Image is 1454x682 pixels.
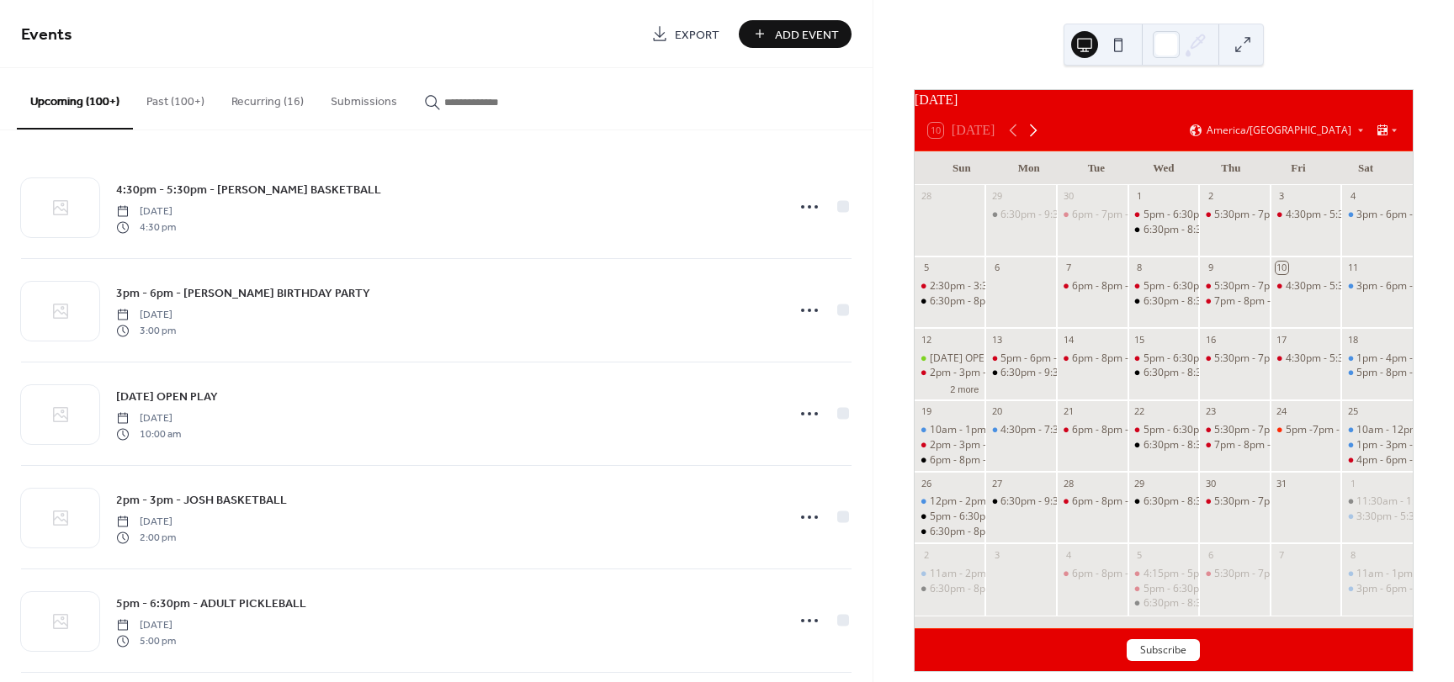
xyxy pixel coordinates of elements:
[915,279,986,293] div: 2:30pm - 3:30pm - JOSH BASKETBALL
[930,438,1075,452] div: 2pm - 3pm - JOSH BASKETBALL
[116,182,381,199] span: 4:30pm - 5:30pm - [PERSON_NAME] BASKETBALL
[985,423,1057,437] div: 4:30pm - 7:30pm - LAKE COUNTRY SWIM TEAM HALLOWEEN PARTY
[1276,477,1288,489] div: 31
[1276,548,1288,561] div: 7
[1199,567,1271,581] div: 5:30pm - 7pm - LIGHT DINKERS PICKLEBALL
[739,20,852,48] a: Add Event
[1332,151,1399,185] div: Sat
[920,190,932,203] div: 28
[915,90,1413,110] div: [DATE]
[985,208,1057,222] div: 6:30pm - 9:30pm - YOUNG LIFE
[1133,190,1146,203] div: 1
[116,323,176,338] span: 3:00 pm
[1204,548,1217,561] div: 6
[1199,279,1271,293] div: 5:30pm - 7pm - LIGHT DINKERS PICKLEBALL
[1341,279,1413,293] div: 3pm - 6pm - PRONSCHINSKE BIRTHDAY PARTY
[1144,423,1347,437] div: 5pm - 6:30pm RISING STARS BASKETBALL 1
[915,423,986,437] div: 10am - 1pm - STILL BIRTHDAY PARTY
[1133,405,1146,418] div: 22
[1199,352,1271,366] div: 5:30pm - 7pm - LIGHT DINKERS PICKLEBALL
[1341,494,1413,509] div: 11:30am - 1:30pm - RINDAHL BIRTHDAY PARTY
[915,582,986,596] div: 6:30pm - 8pm - AVERAGE JOES GAME NIGHT
[1346,405,1359,418] div: 25
[1062,333,1075,346] div: 14
[1072,208,1218,222] div: 6pm - 7pm - JOSH BASKETBALL
[1057,494,1128,509] div: 6pm - 8pm - WENDY PICKLEBALL
[675,26,719,44] span: Export
[1346,548,1359,561] div: 8
[21,19,72,51] span: Events
[1276,405,1288,418] div: 24
[1214,208,1418,222] div: 5:30pm - 7pm - LIGHT DINKERS PICKLEBALL
[116,633,176,648] span: 5:00 pm
[1000,366,1145,380] div: 6:30pm - 9:30pm - YOUNG LIFE
[1341,208,1413,222] div: 3pm - 6pm - KELLY BIRTHDAY PARTY
[116,595,306,613] span: 5pm - 6:30pm - ADULT PICKLEBALL
[1341,567,1413,581] div: 11am - 1pm - GUDEX BIRTHDAY PARTY
[1199,294,1271,309] div: 7pm - 8pm - OYB
[1063,151,1130,185] div: Tue
[1271,352,1342,366] div: 4:30pm - 5:30pm - JOSH BASKETBALL
[1265,151,1332,185] div: Fri
[920,262,932,274] div: 5
[1144,567,1282,581] div: 4:15pm - 5pm - RISING STARS
[1144,366,1392,380] div: 6:30pm - 8:30pm - LC [DEMOGRAPHIC_DATA] STUDY
[985,352,1057,366] div: 5pm - 6pm - OYB
[930,366,1075,380] div: 2pm - 3pm - JOSH BASKETBALL
[1276,190,1288,203] div: 3
[1204,405,1217,418] div: 23
[116,492,287,510] span: 2pm - 3pm - JOSH BASKETBALL
[1346,333,1359,346] div: 18
[1271,279,1342,293] div: 4:30pm - 5:30pm - JOSH BASKETBALL
[1128,596,1200,611] div: 6:30pm - 8:30pm - LC BIBLE STUDY
[930,525,1138,539] div: 6:30pm - 8pm - AVERAGE JOES GAME NIGHT
[930,294,1138,309] div: 6:30pm - 8pm - AVERAGE JOES GAME NIGHT
[930,423,1103,437] div: 10am - 1pm - STILL BIRTHDAY PARTY
[1204,333,1217,346] div: 16
[116,285,370,303] span: 3pm - 6pm - [PERSON_NAME] BIRTHDAY PARTY
[1072,567,1210,581] div: 6pm - 8pm - [PERSON_NAME]
[915,453,986,468] div: 6pm - 8pm - HIGH SCHOOL OPEN MIC
[1144,294,1392,309] div: 6:30pm - 8:30pm - LC [DEMOGRAPHIC_DATA] STUDY
[1204,477,1217,489] div: 30
[1062,405,1075,418] div: 21
[1346,477,1359,489] div: 1
[930,582,1138,596] div: 6:30pm - 8pm - AVERAGE JOES GAME NIGHT
[116,219,176,235] span: 4:30 pm
[17,68,133,130] button: Upcoming (100+)
[116,490,287,510] a: 2pm - 3pm - JOSH BASKETBALL
[1128,294,1200,309] div: 6:30pm - 8:30pm - LC BIBLE STUDY
[930,567,1158,581] div: 11am - 2pm - [PERSON_NAME] BIRTHDAY PARTY
[1214,494,1418,509] div: 5:30pm - 7pm - LIGHT DINKERS PICKLEBALL
[1341,510,1413,524] div: 3:30pm - 5:30pm - ZITZNER BIRTHDAY PARTY
[1128,494,1200,509] div: 6:30pm - 8:30pm - LC BIBLE STUDY
[133,68,218,128] button: Past (100+)
[1199,494,1271,509] div: 5:30pm - 7pm - LIGHT DINKERS PICKLEBALL
[116,411,181,426] span: [DATE]
[1341,438,1413,452] div: 1pm - 3pm - BJELIC BIRTHDAY PARTY
[1276,333,1288,346] div: 17
[1128,208,1200,222] div: 5pm - 6:30pm RISING STARS BASKETBALL 1
[915,494,986,509] div: 12pm - 2pm - KELLY BIRTHDAY PARTY
[915,438,986,452] div: 2pm - 3pm - JOSH BASKETBALL
[930,453,1107,468] div: 6pm - 8pm - HIGH SCHOOL OPEN MIC
[1341,366,1413,380] div: 5pm - 8pm - DOBLING BIRTHDAY PARTY
[116,530,176,545] span: 2:00 pm
[1128,438,1200,452] div: 6:30pm - 8:30pm - LC BIBLE STUDY
[116,389,218,406] span: [DATE] OPEN PLAY
[1072,352,1210,366] div: 6pm - 8pm - [PERSON_NAME]
[1062,190,1075,203] div: 30
[930,494,1158,509] div: 12pm - 2pm - [PERSON_NAME] BIRTHDAY PARTY
[985,366,1057,380] div: 6:30pm - 9:30pm - YOUNG LIFE
[1144,596,1392,611] div: 6:30pm - 8:30pm - LC [DEMOGRAPHIC_DATA] STUDY
[915,366,986,380] div: 2pm - 3pm - JOSH BASKETBALL
[990,262,1003,274] div: 6
[1341,453,1413,468] div: 4pm - 6pm - POWELL BIRTHDAY PARTY
[915,352,986,366] div: HALLOWEEN OPEN PLAY
[1199,423,1271,437] div: 5:30pm - 7pm - LIGHT DINKERS PICKLEBALL
[1128,279,1200,293] div: 5pm - 6:30pm RISING STARS BASKETBALL 1
[1133,548,1146,561] div: 5
[1057,567,1128,581] div: 6pm - 8pm - WENDY PICKLEBALL
[928,151,995,185] div: Sun
[1133,262,1146,274] div: 8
